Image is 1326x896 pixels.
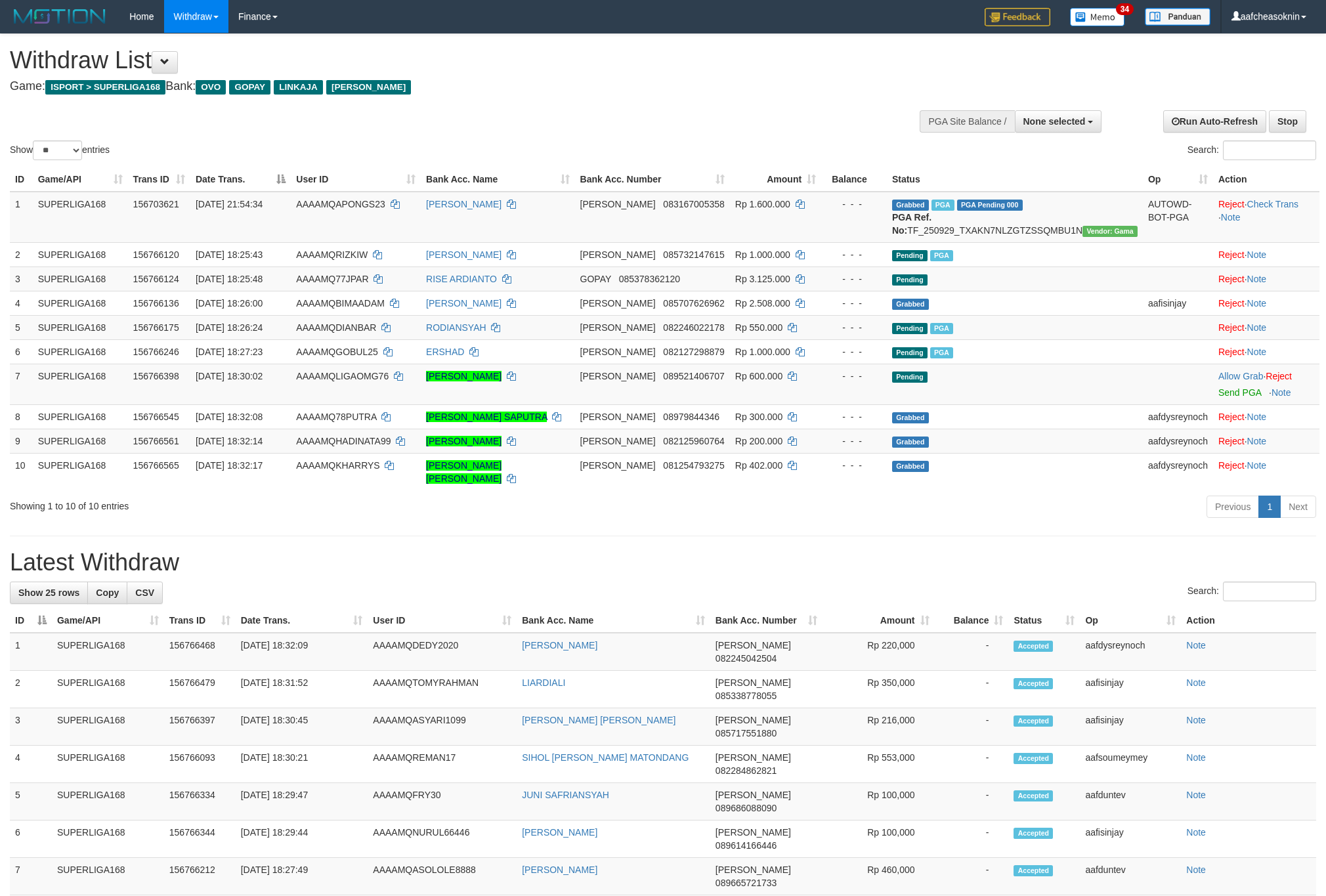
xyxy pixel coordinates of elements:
th: Balance [821,167,887,192]
a: Allow Grab [1218,371,1263,381]
h1: Withdraw List [10,47,871,74]
th: Bank Acc. Number: activate to sort column ascending [575,167,730,192]
td: 2 [10,671,52,708]
td: 9 [10,429,33,453]
span: 34 [1116,3,1134,15]
a: Reject [1266,371,1292,381]
a: CSV [127,582,163,604]
span: Accepted [1014,715,1053,727]
th: Game/API: activate to sort column ascending [33,167,128,192]
td: [DATE] 18:30:21 [236,746,368,783]
a: Reject [1218,274,1245,284]
td: SUPERLIGA168 [52,783,164,821]
a: [PERSON_NAME] [522,864,597,875]
td: · [1213,429,1319,453]
a: Note [1186,752,1206,763]
a: 1 [1258,496,1281,518]
td: · · [1213,192,1319,243]
h4: Game: Bank: [10,80,871,93]
th: Balance: activate to sort column ascending [935,608,1009,633]
td: 156766344 [164,821,236,858]
select: Showentries [33,140,82,160]
span: Rp 600.000 [735,371,782,381]
span: [PERSON_NAME] [580,298,656,309]
a: Previous [1207,496,1259,518]
td: [DATE] 18:30:45 [236,708,368,746]
td: TF_250929_TXAKN7NLZGTZSSQMBU1N [887,192,1143,243]
span: Copy [96,587,119,598]
th: Date Trans.: activate to sort column descending [190,167,291,192]
th: Game/API: activate to sort column ascending [52,608,164,633]
div: - - - [826,272,882,286]
span: 156766561 [133,436,179,446]
td: [DATE] 18:32:09 [236,633,368,671]
th: Op: activate to sort column ascending [1143,167,1213,192]
a: Reject [1218,347,1245,357]
span: Rp 200.000 [735,436,782,446]
td: SUPERLIGA168 [52,708,164,746]
span: Rp 402.000 [735,460,782,471]
img: Feedback.jpg [985,8,1050,26]
th: Op: activate to sort column ascending [1080,608,1181,633]
label: Show entries [10,140,110,160]
span: None selected [1023,116,1086,127]
span: Copy 08979844346 to clipboard [663,412,719,422]
div: - - - [826,345,882,358]
td: SUPERLIGA168 [33,315,128,339]
td: AAAAMQASYARI1099 [368,708,517,746]
a: Note [1221,212,1241,223]
td: aafisinjay [1080,671,1181,708]
label: Search: [1187,582,1316,601]
td: SUPERLIGA168 [52,858,164,895]
td: - [935,633,1009,671]
div: Showing 1 to 10 of 10 entries [10,494,543,513]
td: 156766479 [164,671,236,708]
th: Bank Acc. Name: activate to sort column ascending [421,167,574,192]
a: Next [1280,496,1316,518]
span: [DATE] 18:32:17 [196,460,263,471]
a: [PERSON_NAME] [PERSON_NAME] [426,460,502,484]
span: Copy 082246022178 to clipboard [663,322,724,333]
a: Note [1186,790,1206,800]
span: [PERSON_NAME] [716,827,791,838]
td: · [1213,404,1319,429]
td: 5 [10,315,33,339]
span: Show 25 rows [18,587,79,598]
span: [DATE] 21:54:34 [196,199,263,209]
a: [PERSON_NAME] SAPUTRA [426,412,547,422]
span: Copy 089614166446 to clipboard [716,840,777,851]
a: Check Trans [1247,199,1299,209]
td: aafduntev [1080,783,1181,821]
span: Copy 089686088090 to clipboard [716,803,777,813]
td: · [1213,242,1319,267]
td: 156766397 [164,708,236,746]
td: Rp 220,000 [823,633,935,671]
span: Pending [892,372,928,383]
span: [PERSON_NAME] [716,790,791,800]
td: 8 [10,404,33,429]
span: Rp 3.125.000 [735,274,790,284]
td: 1 [10,633,52,671]
td: [DATE] 18:27:49 [236,858,368,895]
span: 156766124 [133,274,179,284]
td: - [935,821,1009,858]
div: PGA Site Balance / [920,110,1014,133]
input: Search: [1223,582,1316,601]
td: aafdysreynoch [1143,453,1213,490]
td: AAAAMQTOMYRAHMAN [368,671,517,708]
th: Bank Acc. Name: activate to sort column ascending [517,608,710,633]
span: [DATE] 18:27:23 [196,347,263,357]
span: Accepted [1014,678,1053,689]
td: SUPERLIGA168 [33,267,128,291]
a: [PERSON_NAME] [426,371,502,381]
div: - - - [826,459,882,472]
span: Rp 1.600.000 [735,199,790,209]
div: - - - [826,410,882,423]
span: AAAAMQDIANBAR [296,322,376,333]
td: aafdysreynoch [1143,429,1213,453]
td: · [1213,339,1319,364]
span: [PERSON_NAME] [716,640,791,651]
td: AAAAMQFRY30 [368,783,517,821]
a: [PERSON_NAME] [522,640,597,651]
span: Marked by aafsoumeymey [930,323,953,334]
